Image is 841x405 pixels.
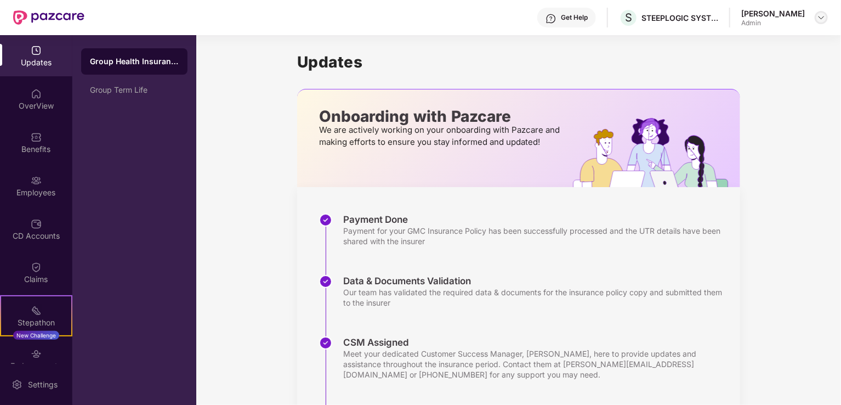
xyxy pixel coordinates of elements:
[741,8,805,19] div: [PERSON_NAME]
[13,10,84,25] img: New Pazcare Logo
[343,336,729,348] div: CSM Assigned
[343,348,729,380] div: Meet your dedicated Customer Success Manager, [PERSON_NAME], here to provide updates and assistan...
[31,132,42,143] img: svg+xml;base64,PHN2ZyBpZD0iQmVuZWZpdHMiIHhtbG5zPSJodHRwOi8vd3d3LnczLm9yZy8yMDAwL3N2ZyIgd2lkdGg9Ij...
[319,213,332,227] img: svg+xml;base64,PHN2ZyBpZD0iU3RlcC1Eb25lLTMyeDMyIiB4bWxucz0iaHR0cDovL3d3dy53My5vcmcvMjAwMC9zdmciIH...
[12,379,22,390] img: svg+xml;base64,PHN2ZyBpZD0iU2V0dGluZy0yMHgyMCIgeG1sbnM9Imh0dHA6Ly93d3cudzMub3JnLzIwMDAvc3ZnIiB3aW...
[31,218,42,229] img: svg+xml;base64,PHN2ZyBpZD0iQ0RfQWNjb3VudHMiIGRhdGEtbmFtZT0iQ0QgQWNjb3VudHMiIHhtbG5zPSJodHRwOi8vd3...
[561,13,588,22] div: Get Help
[343,226,729,246] div: Payment for your GMC Insurance Policy has been successfully processed and the UTR details have be...
[13,331,59,340] div: New Challenge
[319,111,563,121] p: Onboarding with Pazcare
[319,336,332,350] img: svg+xml;base64,PHN2ZyBpZD0iU3RlcC1Eb25lLTMyeDMyIiB4bWxucz0iaHR0cDovL3d3dy53My5vcmcvMjAwMC9zdmciIH...
[343,213,729,226] div: Payment Done
[31,348,42,359] img: svg+xml;base64,PHN2ZyBpZD0iRW5kb3JzZW1lbnRzIiB4bWxucz0iaHR0cDovL3d3dy53My5vcmcvMjAwMC9zdmciIHdpZH...
[625,11,632,24] span: S
[343,287,729,308] div: Our team has validated the required data & documents for the insurance policy copy and submitted ...
[343,275,729,287] div: Data & Documents Validation
[319,275,332,288] img: svg+xml;base64,PHN2ZyBpZD0iU3RlcC1Eb25lLTMyeDMyIiB4bWxucz0iaHR0cDovL3d3dy53My5vcmcvMjAwMC9zdmciIH...
[741,19,805,27] div: Admin
[31,262,42,273] img: svg+xml;base64,PHN2ZyBpZD0iQ2xhaW0iIHhtbG5zPSJodHRwOi8vd3d3LnczLm9yZy8yMDAwL3N2ZyIgd2lkdGg9IjIwIi...
[31,175,42,186] img: svg+xml;base64,PHN2ZyBpZD0iRW1wbG95ZWVzIiB4bWxucz0iaHR0cDovL3d3dy53My5vcmcvMjAwMC9zdmciIHdpZHRoPS...
[297,53,740,71] h1: Updates
[25,379,61,390] div: Settings
[1,317,71,328] div: Stepathon
[90,86,179,94] div: Group Term Life
[90,56,179,67] div: Group Health Insurance
[573,118,740,187] img: hrOnboarding
[641,13,718,23] div: STEEPLOGIC SYSTEMS PRIVATE LIMITED
[31,45,42,56] img: svg+xml;base64,PHN2ZyBpZD0iVXBkYXRlZCIgeG1sbnM9Imh0dHA6Ly93d3cudzMub3JnLzIwMDAvc3ZnIiB3aWR0aD0iMj...
[817,13,826,22] img: svg+xml;base64,PHN2ZyBpZD0iRHJvcGRvd24tMzJ4MzIiIHhtbG5zPSJodHRwOi8vd3d3LnczLm9yZy8yMDAwL3N2ZyIgd2...
[31,305,42,316] img: svg+xml;base64,PHN2ZyB4bWxucz0iaHR0cDovL3d3dy53My5vcmcvMjAwMC9zdmciIHdpZHRoPSIyMSIgaGVpZ2h0PSIyMC...
[319,124,563,148] p: We are actively working on your onboarding with Pazcare and making efforts to ensure you stay inf...
[545,13,556,24] img: svg+xml;base64,PHN2ZyBpZD0iSGVscC0zMngzMiIgeG1sbnM9Imh0dHA6Ly93d3cudzMub3JnLzIwMDAvc3ZnIiB3aWR0aD...
[31,88,42,99] img: svg+xml;base64,PHN2ZyBpZD0iSG9tZSIgeG1sbnM9Imh0dHA6Ly93d3cudzMub3JnLzIwMDAvc3ZnIiB3aWR0aD0iMjAiIG...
